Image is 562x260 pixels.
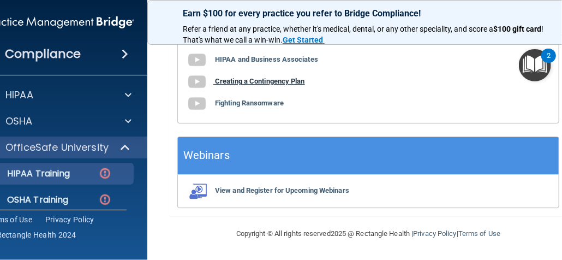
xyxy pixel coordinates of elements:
a: Privacy Policy [45,214,94,225]
strong: $100 gift card [493,25,541,33]
b: HIPAA and Business Associates [215,55,318,63]
button: Open Resource Center, 2 new notifications [519,49,551,81]
span: Refer a friend at any practice, whether it's medical, dental, or any other speciality, and score a [183,25,493,33]
img: gray_youtube_icon.38fcd6cc.png [186,49,208,71]
a: Get Started [283,36,325,44]
img: danger-circle.6113f641.png [98,167,112,180]
p: OfficeSafe University [5,141,109,154]
span: ! That's what we call a win-win. [183,25,545,44]
p: Earn $100 for every practice you refer to Bridge Compliance! [183,8,554,19]
h4: Compliance [5,46,81,62]
strong: Get Started [283,36,323,44]
b: View and Register for Upcoming Webinars [215,186,349,194]
h5: Webinars [183,146,230,165]
img: webinarIcon.c7ebbf15.png [186,183,208,199]
b: Creating a Contingency Plan [215,77,305,85]
a: Privacy Policy [413,229,456,238]
img: danger-circle.6113f641.png [98,193,112,206]
p: OSHA [5,115,33,128]
img: gray_youtube_icon.38fcd6cc.png [186,93,208,115]
div: 2 [547,56,551,70]
b: Fighting Ransomware [215,99,284,107]
p: HIPAA [5,88,33,102]
img: gray_youtube_icon.38fcd6cc.png [186,71,208,93]
a: Terms of Use [458,229,500,238]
